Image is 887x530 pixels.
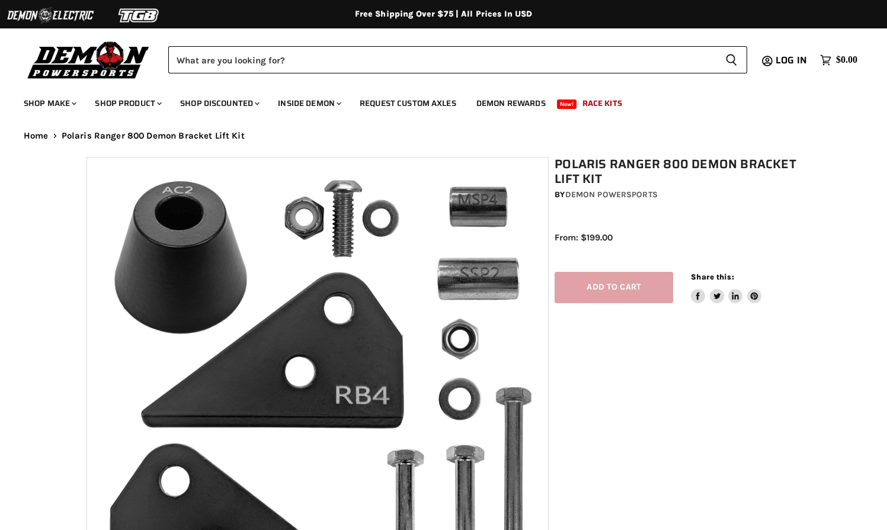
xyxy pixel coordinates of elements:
a: Request Custom Axles [351,91,465,115]
aside: Share this: [691,272,761,303]
ul: Main menu [15,86,854,115]
input: Search [168,46,716,73]
img: Demon Powersports [24,38,153,81]
div: by [555,188,806,201]
a: Shop Discounted [171,91,267,115]
h1: Polaris Ranger 800 Demon Bracket Lift Kit [555,157,806,187]
a: Shop Make [15,91,84,115]
img: TGB Logo 2 [95,4,184,27]
button: Search [716,46,747,73]
a: Log in [770,55,814,66]
a: Race Kits [574,91,631,115]
a: Demon Rewards [467,91,555,115]
span: New! [557,99,577,109]
span: Share this: [691,272,734,281]
span: Log in [776,53,807,68]
img: Demon Electric Logo 2 [6,4,95,27]
span: Polaris Ranger 800 Demon Bracket Lift Kit [62,131,245,141]
form: Product [168,46,747,73]
a: Inside Demon [269,91,348,115]
a: Home [24,131,49,141]
a: Shop Product [86,91,169,115]
a: Demon Powersports [565,189,658,200]
a: $0.00 [814,52,863,69]
span: $0.00 [836,54,857,66]
span: From: $199.00 [555,232,613,243]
